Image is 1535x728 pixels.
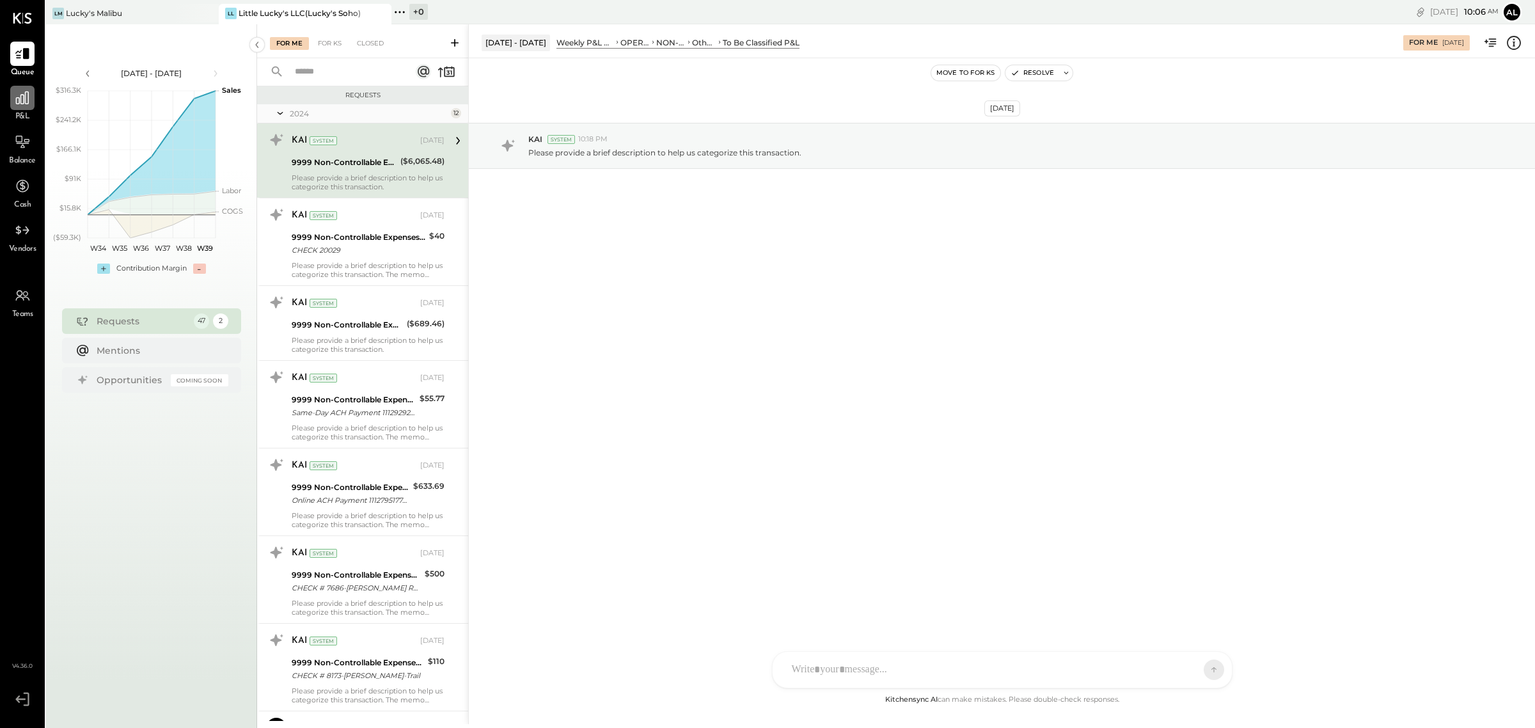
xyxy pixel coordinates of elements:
[56,86,81,95] text: $316.3K
[112,244,127,253] text: W35
[292,635,307,647] div: KAI
[292,481,409,494] div: 9999 Non-Controllable Expenses:Other Income and Expenses:To Be Classified P&L
[97,315,187,328] div: Requests
[292,156,397,169] div: 9999 Non-Controllable Expenses:Other Income and Expenses:To Be Classified P&L
[292,336,445,354] div: Please provide a brief description to help us categorize this transaction.
[420,373,445,383] div: [DATE]
[400,155,445,168] div: ($6,065.48)
[11,67,35,79] span: Queue
[310,374,337,383] div: System
[482,35,550,51] div: [DATE] - [DATE]
[9,244,36,255] span: Vendors
[15,111,30,123] span: P&L
[556,37,614,48] div: Weekly P&L Comparison
[1,218,44,255] a: Vendors
[116,264,187,274] div: Contribution Margin
[1,42,44,79] a: Queue
[292,599,445,617] div: Please provide a brief description to help us categorize this transaction. The memo might be help...
[656,37,686,48] div: NON-CONTROLLABLE EXPENSES
[292,669,424,682] div: CHECK # 8173-[PERSON_NAME]-Trail
[1,283,44,320] a: Teams
[154,244,169,253] text: W37
[292,494,409,507] div: Online ACH Payment 11127951770 To JosephLallave (_#####8321)
[428,655,445,668] div: $110
[59,203,81,212] text: $15.8K
[547,135,575,144] div: System
[239,8,361,19] div: Little Lucky's LLC(Lucky's Soho)
[292,372,307,384] div: KAI
[222,207,243,216] text: COGS
[90,244,107,253] text: W34
[56,115,81,124] text: $241.2K
[97,344,222,357] div: Mentions
[292,511,445,529] div: Please provide a brief description to help us categorize this transaction. The memo might be help...
[578,134,608,145] span: 10:18 PM
[56,145,81,154] text: $166.1K
[292,423,445,441] div: Please provide a brief description to help us categorize this transaction. The memo might be help...
[1,86,44,123] a: P&L
[97,374,164,386] div: Opportunities
[292,231,425,244] div: 9999 Non-Controllable Expenses:Other Income and Expenses:To Be Classified P&L
[292,406,416,419] div: Same-Day ACH Payment 11129292077 to WestCoastInvestors (_######5581)
[310,637,337,645] div: System
[420,461,445,471] div: [DATE]
[97,68,206,79] div: [DATE] - [DATE]
[528,147,801,158] p: Please provide a brief description to help us categorize this transaction.
[264,91,462,100] div: Requests
[1,130,44,167] a: Balance
[620,37,649,48] div: OPERATING EXPENSES (EBITDA)
[292,209,307,222] div: KAI
[1502,2,1522,22] button: al
[420,298,445,308] div: [DATE]
[290,108,448,119] div: 2024
[292,261,445,279] div: Please provide a brief description to help us categorize this transaction. The memo might be help...
[222,186,241,195] text: Labor
[213,313,228,329] div: 2
[350,37,390,50] div: Closed
[292,297,307,310] div: KAI
[14,200,31,211] span: Cash
[292,244,425,257] div: CHECK 20029
[407,317,445,330] div: ($689.46)
[292,569,421,582] div: 9999 Non-Controllable Expenses:Other Income and Expenses:To Be Classified P&L
[270,37,309,50] div: For Me
[723,37,799,48] div: To Be Classified P&L
[292,459,307,472] div: KAI
[420,136,445,146] div: [DATE]
[292,547,307,560] div: KAI
[194,313,209,329] div: 47
[292,656,424,669] div: 9999 Non-Controllable Expenses:Other Income and Expenses:To Be Classified P&L
[420,392,445,405] div: $55.77
[97,264,110,274] div: +
[425,567,445,580] div: $500
[413,480,445,493] div: $633.69
[310,211,337,220] div: System
[222,86,241,95] text: Sales
[1409,38,1438,48] div: For Me
[310,136,337,145] div: System
[196,244,212,253] text: W39
[12,309,33,320] span: Teams
[931,65,1000,81] button: Move to for ks
[1430,6,1499,18] div: [DATE]
[1005,65,1059,81] button: Resolve
[420,548,445,558] div: [DATE]
[420,210,445,221] div: [DATE]
[175,244,191,253] text: W38
[310,549,337,558] div: System
[52,8,64,19] div: LM
[984,100,1020,116] div: [DATE]
[692,37,716,48] div: Other Income and Expenses
[193,264,206,274] div: -
[1,174,44,211] a: Cash
[528,134,542,145] span: KAI
[65,174,81,183] text: $91K
[292,134,307,147] div: KAI
[171,374,228,386] div: Coming Soon
[409,4,428,20] div: + 0
[420,636,445,646] div: [DATE]
[225,8,237,19] div: LL
[429,230,445,242] div: $40
[451,108,461,118] div: 12
[311,37,348,50] div: For KS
